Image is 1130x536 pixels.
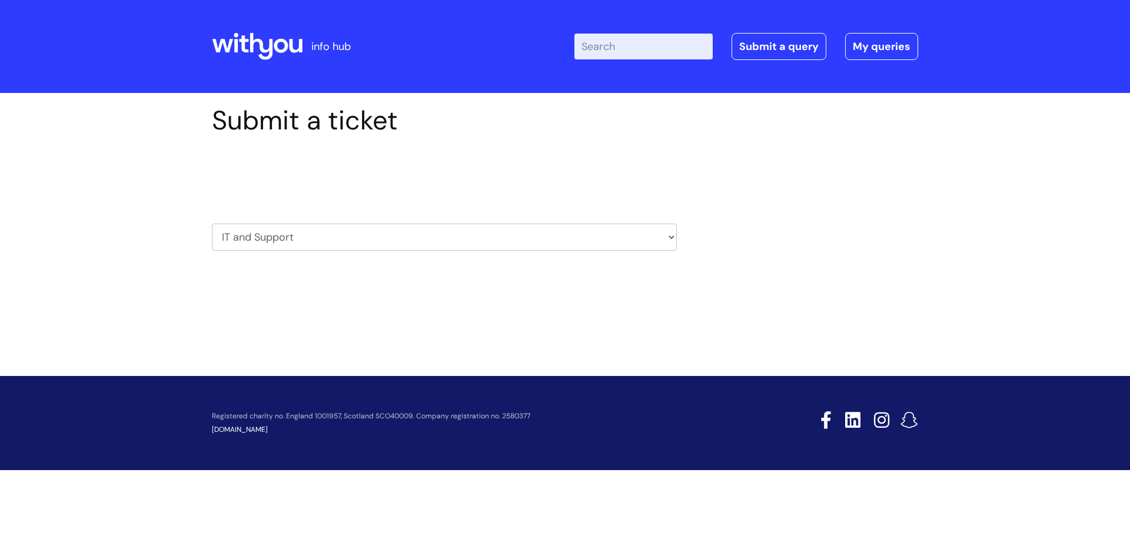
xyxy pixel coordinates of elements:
[212,412,737,420] p: Registered charity no. England 1001957, Scotland SCO40009. Company registration no. 2580377
[212,164,677,185] h2: Select issue type
[212,425,268,434] a: [DOMAIN_NAME]
[311,37,351,56] p: info hub
[212,105,677,137] h1: Submit a ticket
[732,33,826,60] a: Submit a query
[574,34,713,59] input: Search
[845,33,918,60] a: My queries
